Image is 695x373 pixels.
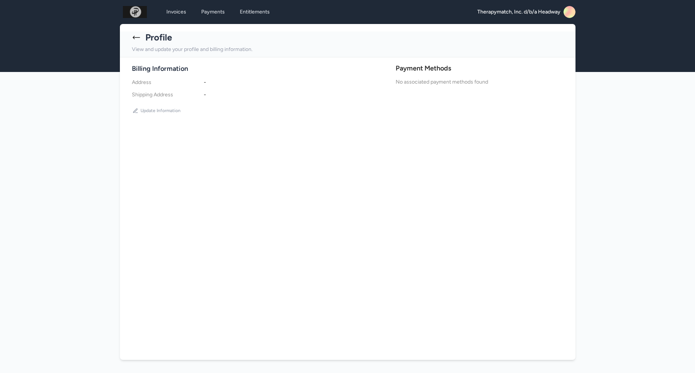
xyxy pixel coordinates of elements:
[477,6,575,18] a: Therapymatch, Inc. d/b/a Headway
[204,78,391,86] h4: -
[204,91,391,99] h4: -
[235,5,274,19] a: Entitlements
[132,45,563,54] p: View and update your profile and billing information.
[132,78,192,86] h4: Address
[396,78,563,86] h4: No associated payment methods found
[162,5,191,19] a: Invoices
[123,6,147,18] img: logo_1757945438.jpeg
[132,91,192,99] h4: Shipping Address
[132,105,181,117] button: Update Information
[477,8,560,16] span: Therapymatch, Inc. d/b/a Headway
[145,31,172,43] h1: Profile
[396,63,563,73] h2: Payment Methods
[197,5,229,19] a: Payments
[132,63,391,74] h1: Billing Information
